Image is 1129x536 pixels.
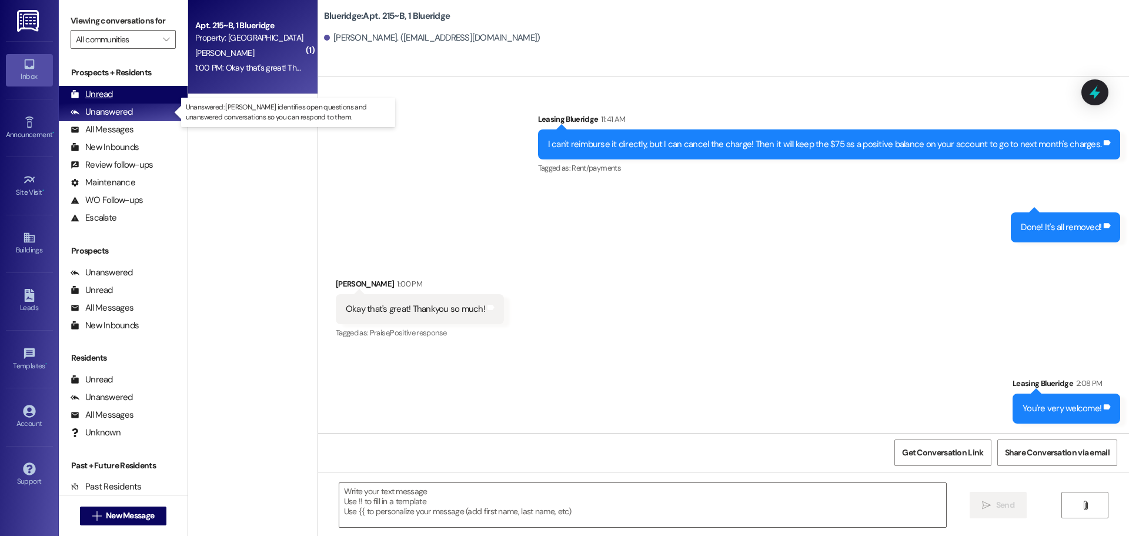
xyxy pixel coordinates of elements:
[598,113,625,125] div: 11:41 AM
[1081,501,1090,510] i: 
[324,10,450,22] b: Blueridge: Apt. 215~B, 1 Blueridge
[1021,221,1101,234] div: Done! It's all removed!
[390,328,446,338] span: Positive response
[6,401,53,433] a: Account
[71,302,133,314] div: All Messages
[346,303,485,315] div: Okay that's great! Thankyou so much!
[6,344,53,375] a: Templates •
[71,177,135,189] div: Maintenance
[970,492,1027,518] button: Send
[324,32,540,44] div: [PERSON_NAME]. ([EMAIL_ADDRESS][DOMAIN_NAME])
[6,459,53,491] a: Support
[982,501,991,510] i: 
[538,159,1121,177] div: Tagged as:
[6,54,53,86] a: Inbox
[71,284,113,297] div: Unread
[195,19,304,32] div: Apt. 215~B, 1 Blueridge
[394,278,422,290] div: 1:00 PM
[71,427,121,439] div: Unknown
[71,391,133,404] div: Unanswered
[92,511,101,521] i: 
[76,30,157,49] input: All communities
[71,481,142,493] div: Past Residents
[902,447,983,459] span: Get Conversation Link
[71,141,139,154] div: New Inbounds
[71,319,139,332] div: New Inbounds
[71,12,176,30] label: Viewing conversations for
[1013,377,1120,394] div: Leasing Blueridge
[997,440,1117,466] button: Share Conversation via email
[6,285,53,317] a: Leads
[71,88,113,101] div: Unread
[1005,447,1110,459] span: Share Conversation via email
[1023,402,1101,415] div: You're very welcome!
[6,228,53,259] a: Buildings
[106,510,154,522] span: New Message
[45,360,47,368] span: •
[6,170,53,202] a: Site Visit •
[71,374,113,386] div: Unread
[163,35,169,44] i: 
[42,187,44,195] span: •
[1073,377,1102,389] div: 2:08 PM
[336,324,504,341] div: Tagged as:
[195,62,355,73] div: 1:00 PM: Okay that's great! Thankyou so much!
[548,138,1102,151] div: I can't reimburse it directly, but I can cancel the charge! Then it will keep the $75 as a positi...
[59,66,188,79] div: Prospects + Residents
[71,409,133,421] div: All Messages
[370,328,390,338] span: Praise ,
[17,10,41,32] img: ResiDesk Logo
[71,267,133,279] div: Unanswered
[195,48,254,58] span: [PERSON_NAME]
[80,507,167,525] button: New Message
[71,106,133,118] div: Unanswered
[996,499,1014,511] span: Send
[71,194,143,207] div: WO Follow-ups
[52,129,54,137] span: •
[59,460,188,472] div: Past + Future Residents
[572,163,621,173] span: Rent/payments
[71,212,116,224] div: Escalate
[186,102,390,122] p: Unanswered: [PERSON_NAME] identifies open questions and unanswered conversations so you can respo...
[59,352,188,364] div: Residents
[538,113,1121,129] div: Leasing Blueridge
[195,32,304,44] div: Property: [GEOGRAPHIC_DATA]
[894,440,991,466] button: Get Conversation Link
[71,159,153,171] div: Review follow-ups
[59,245,188,257] div: Prospects
[71,124,133,136] div: All Messages
[336,278,504,294] div: [PERSON_NAME]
